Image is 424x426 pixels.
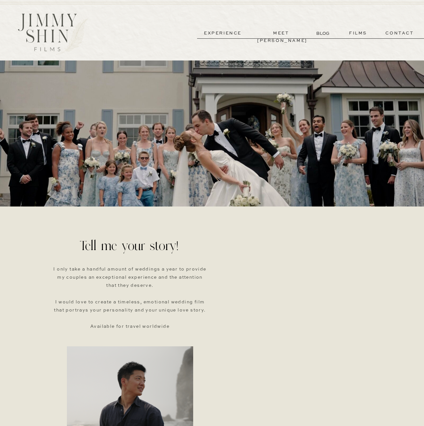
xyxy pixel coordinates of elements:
[80,238,180,260] h1: Tell me your story!
[199,30,247,37] a: experience
[342,30,374,37] a: films
[257,30,305,37] a: meet [PERSON_NAME]
[53,265,206,333] h3: I only take a handful amount of weddings a year to provide my couples an exceptional experience a...
[316,30,331,37] a: BLOG
[376,30,423,37] a: contact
